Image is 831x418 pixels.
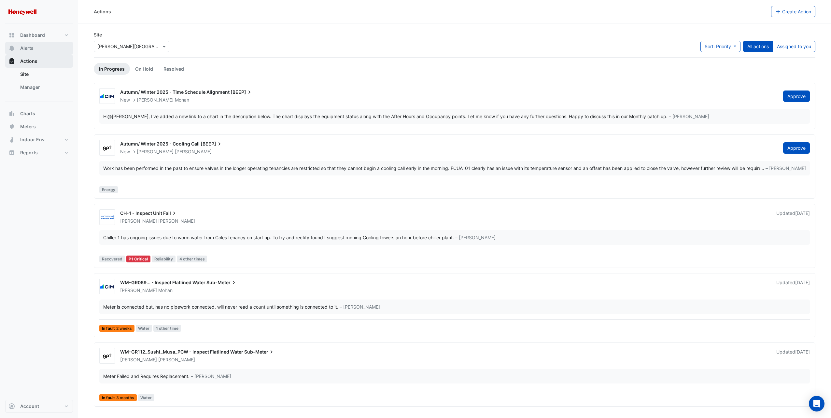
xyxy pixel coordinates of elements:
[100,145,115,151] img: GPT Retail
[100,93,115,100] img: CIM
[20,45,34,51] span: Alerts
[15,81,73,94] a: Manager
[175,97,189,103] span: Mohan
[137,97,174,103] span: [PERSON_NAME]
[158,287,173,294] span: Mohan
[103,113,668,120] div: Hi , I've added a new link to a chart in the description below. The chart displays the equipment ...
[191,373,231,380] span: – [PERSON_NAME]
[131,97,135,103] span: ->
[20,123,36,130] span: Meters
[5,400,73,413] button: Account
[100,284,115,290] img: CIM
[5,107,73,120] button: Charts
[8,32,15,38] app-icon: Dashboard
[5,42,73,55] button: Alerts
[771,6,816,17] button: Create Action
[103,234,454,241] div: Chiller 1 has ongoing issues due to worm water from Coles tenancy on start up. To try and rectify...
[120,218,157,224] span: [PERSON_NAME]
[8,45,15,51] app-icon: Alerts
[795,210,810,216] span: Thu 31-Jul-2025 08:07 AEST
[99,186,118,193] span: Energy
[340,303,380,310] span: – [PERSON_NAME]
[231,89,253,95] span: [BEEP]
[20,58,37,64] span: Actions
[8,5,37,18] img: Company Logo
[99,394,137,401] span: In fault
[120,97,130,103] span: New
[244,349,275,355] span: Sub-Meter
[137,149,174,154] span: [PERSON_NAME]
[776,210,810,224] div: Updated
[773,41,815,52] button: Assigned to you
[103,165,806,172] div: …
[782,9,811,14] span: Create Action
[8,58,15,64] app-icon: Actions
[766,165,806,172] span: – [PERSON_NAME]
[669,113,709,120] span: – [PERSON_NAME]
[94,31,102,38] label: Site
[705,44,731,49] span: Sort: Priority
[126,256,151,262] div: P1 Critical
[20,110,35,117] span: Charts
[158,63,189,75] a: Resolved
[94,63,130,75] a: In Progress
[783,91,810,102] button: Approve
[130,63,158,75] a: On Hold
[120,280,205,285] span: WM-GR069... - Inspect Flatlined Water
[158,218,195,224] span: [PERSON_NAME]
[120,141,200,146] span: Autumn/ Winter 2025 - Cooling Call
[5,133,73,146] button: Indoor Env
[103,303,338,310] div: Meter is connected but, has no pipework connected. will never read a count until something is con...
[138,394,155,401] span: Water
[809,396,824,411] div: Open Intercom Messenger
[20,32,45,38] span: Dashboard
[99,256,125,262] span: Recovered
[795,280,810,285] span: Mon 28-Jul-2025 10:37 AEST
[700,41,740,52] button: Sort: Priority
[103,373,190,380] div: Meter Failed and Requires Replacement.
[787,145,806,151] span: Approve
[120,149,130,154] span: New
[177,256,207,262] span: 4 other times
[783,142,810,154] button: Approve
[455,234,496,241] span: – [PERSON_NAME]
[131,149,135,154] span: ->
[206,279,237,286] span: Sub-Meter
[5,68,73,96] div: Actions
[136,325,152,332] span: Water
[107,114,148,119] span: stewart.lindon@honeywell.com [Honeywell]
[116,396,134,400] span: 3 months
[8,123,15,130] app-icon: Meters
[15,68,73,81] a: Site
[20,403,39,410] span: Account
[116,327,132,330] span: 2 weeks
[8,110,15,117] app-icon: Charts
[158,356,195,363] span: [PERSON_NAME]
[201,141,223,147] span: [BEEP]
[5,146,73,159] button: Reports
[8,149,15,156] app-icon: Reports
[8,136,15,143] app-icon: Indoor Env
[776,349,810,363] div: Updated
[99,325,134,332] span: In fault
[120,287,157,293] span: [PERSON_NAME]
[743,41,773,52] button: All actions
[795,349,810,355] span: Fri 04-Jul-2025 07:47 AEST
[163,210,177,216] span: Fail
[20,149,38,156] span: Reports
[120,357,157,362] span: [PERSON_NAME]
[153,325,181,332] span: 1 other time
[20,136,45,143] span: Indoor Env
[776,279,810,294] div: Updated
[120,210,162,216] span: CH-1 - Inspect Unit
[120,89,230,95] span: Autumn/ Winter 2025 - Time Schedule Alignment
[120,349,243,355] span: WM-GR112_Sushi_Musa_PCW - Inspect Flatlined Water
[787,93,806,99] span: Approve
[5,55,73,68] button: Actions
[100,214,115,221] img: Grosvenor Engineering
[175,148,212,155] span: [PERSON_NAME]
[5,120,73,133] button: Meters
[152,256,176,262] span: Reliability
[100,353,115,359] img: GPT Retail
[94,8,111,15] div: Actions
